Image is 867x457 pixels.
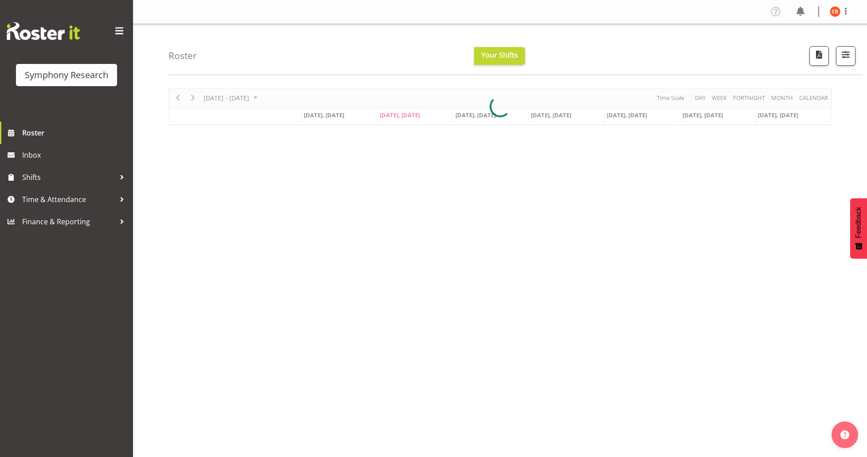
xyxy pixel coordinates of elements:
button: Your Shifts [474,47,525,65]
button: Download a PDF of the roster according to the set date range. [809,46,829,66]
span: Time & Attendance [22,193,115,206]
span: Your Shifts [481,50,518,60]
span: Inbox [22,148,129,162]
img: chelsea-bartlett11426.jpg [830,6,840,17]
div: Symphony Research [25,68,108,82]
h4: Roster [169,51,197,61]
span: Roster [22,126,129,139]
span: Finance & Reporting [22,215,115,228]
img: Rosterit website logo [7,22,80,40]
img: help-xxl-2.png [840,430,849,439]
button: Filter Shifts [836,46,855,66]
button: Feedback - Show survey [850,198,867,258]
span: Shifts [22,171,115,184]
span: Feedback [855,207,863,238]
